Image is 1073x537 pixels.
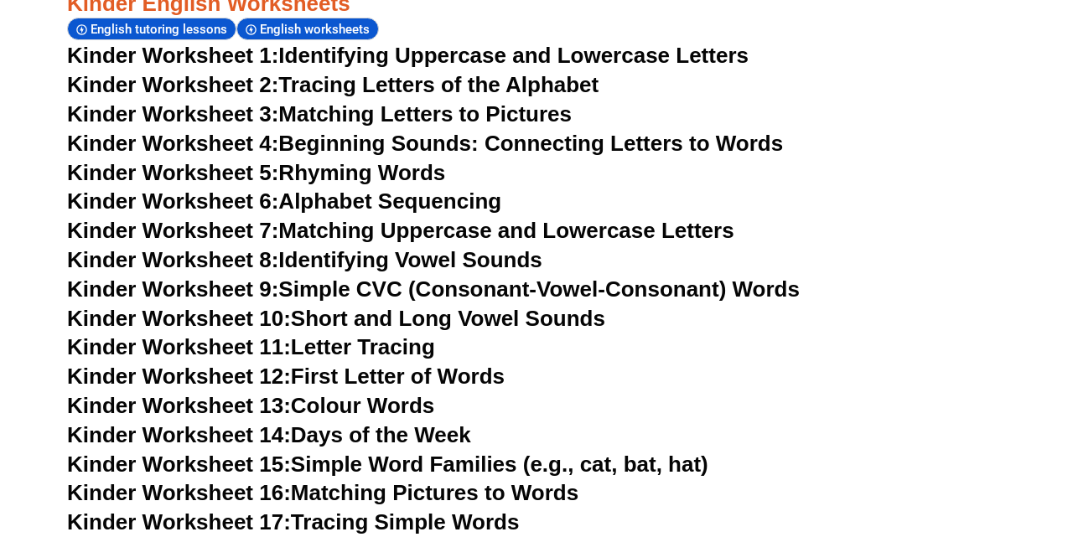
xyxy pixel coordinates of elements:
[67,480,578,505] a: Kinder Worksheet 16:Matching Pictures to Words
[67,218,278,243] span: Kinder Worksheet 7:
[67,306,291,331] span: Kinder Worksheet 10:
[67,364,291,389] span: Kinder Worksheet 12:
[67,218,734,243] a: Kinder Worksheet 7:Matching Uppercase and Lowercase Letters
[67,43,278,68] span: Kinder Worksheet 1:
[67,72,278,97] span: Kinder Worksheet 2:
[67,509,519,534] a: Kinder Worksheet 17:Tracing Simple Words
[260,22,375,37] span: English worksheets
[785,348,1073,537] iframe: Chat Widget
[91,22,232,37] span: English tutoring lessons
[67,422,291,447] span: Kinder Worksheet 14:
[67,393,291,418] span: Kinder Worksheet 13:
[236,18,379,40] div: English worksheets
[67,101,278,127] span: Kinder Worksheet 3:
[67,247,542,272] a: Kinder Worksheet 8:Identifying Vowel Sounds
[67,422,471,447] a: Kinder Worksheet 14:Days of the Week
[67,188,278,214] span: Kinder Worksheet 6:
[67,452,708,477] a: Kinder Worksheet 15:Simple Word Families (e.g., cat, bat, hat)
[67,276,800,302] a: Kinder Worksheet 9:Simple CVC (Consonant-Vowel-Consonant) Words
[67,160,445,185] a: Kinder Worksheet 5:Rhyming Words
[67,188,501,214] a: Kinder Worksheet 6:Alphabet Sequencing
[67,72,599,97] a: Kinder Worksheet 2:Tracing Letters of the Alphabet
[67,452,291,477] span: Kinder Worksheet 15:
[67,43,749,68] a: Kinder Worksheet 1:Identifying Uppercase and Lowercase Letters
[67,509,291,534] span: Kinder Worksheet 17:
[67,364,505,389] a: Kinder Worksheet 12:First Letter of Words
[67,247,278,272] span: Kinder Worksheet 8:
[67,101,572,127] a: Kinder Worksheet 3:Matching Letters to Pictures
[67,276,278,302] span: Kinder Worksheet 9:
[67,306,605,331] a: Kinder Worksheet 10:Short and Long Vowel Sounds
[67,131,278,156] span: Kinder Worksheet 4:
[67,334,291,359] span: Kinder Worksheet 11:
[67,18,236,40] div: English tutoring lessons
[67,131,783,156] a: Kinder Worksheet 4:Beginning Sounds: Connecting Letters to Words
[67,160,278,185] span: Kinder Worksheet 5:
[67,334,435,359] a: Kinder Worksheet 11:Letter Tracing
[67,480,291,505] span: Kinder Worksheet 16:
[67,393,434,418] a: Kinder Worksheet 13:Colour Words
